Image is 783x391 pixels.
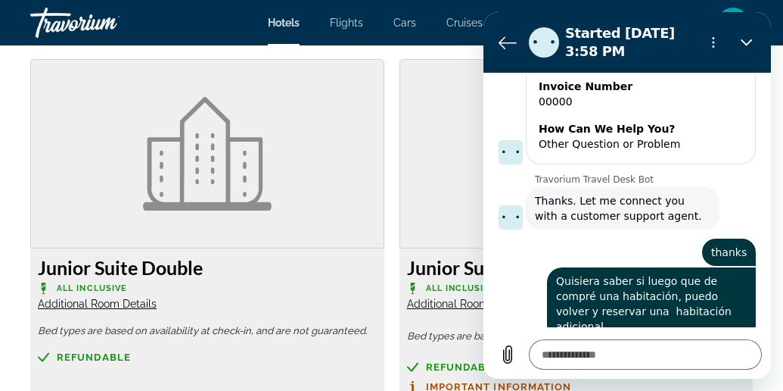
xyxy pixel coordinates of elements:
[426,362,500,372] span: Refundable
[407,298,526,310] span: Additional Room Details
[483,12,771,379] iframe: Messaging window
[407,361,746,373] a: Refundable
[38,326,377,336] p: Bed types are based on availability at check-in, and are not guaranteed.
[393,17,416,29] a: Cars
[30,3,182,42] a: Travorium
[57,352,131,362] span: Refundable
[268,17,300,29] a: Hotels
[330,17,363,29] a: Flights
[57,283,127,293] span: All Inclusive
[426,283,496,293] span: All Inclusive
[713,7,753,39] button: User Menu
[407,256,746,279] h3: Junior Suite
[38,256,377,279] h3: Junior Suite Double
[498,11,515,35] button: Extra navigation items
[38,352,377,363] a: Refundable
[38,298,157,310] span: Additional Room Details
[143,97,272,211] img: Junior Suite Double
[446,17,483,29] a: Cruises
[407,331,746,342] p: Bed types are based on availability at check-in, and are not guaranteed.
